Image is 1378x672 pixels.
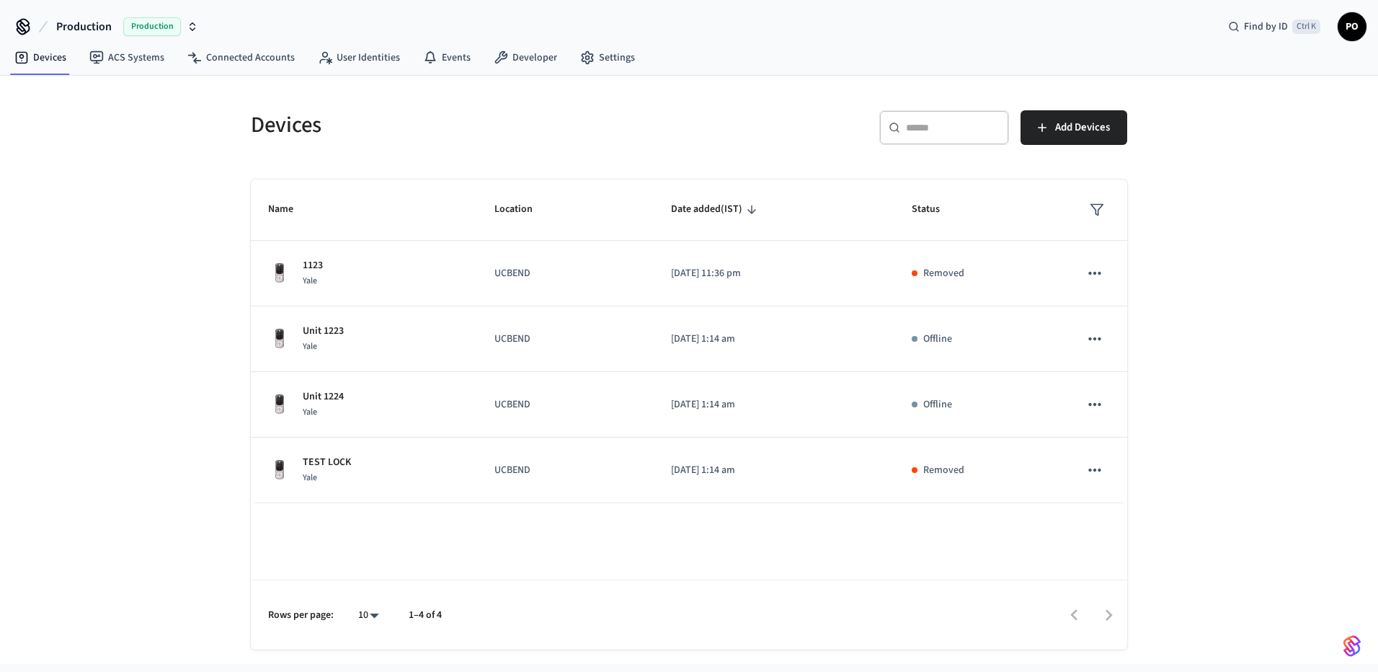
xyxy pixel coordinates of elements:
[409,608,442,623] p: 1–4 of 4
[923,332,952,347] p: Offline
[176,45,306,71] a: Connected Accounts
[268,608,334,623] p: Rows per page:
[494,332,636,347] p: UCBEND
[671,463,877,478] p: [DATE] 1:14 am
[268,327,291,350] img: Yale Assure Touchscreen Wifi Smart Lock, Satin Nickel, Front
[268,198,312,221] span: Name
[123,17,181,36] span: Production
[303,455,351,470] p: TEST LOCK
[923,463,964,478] p: Removed
[268,262,291,285] img: Yale Assure Touchscreen Wifi Smart Lock, Satin Nickel, Front
[1244,19,1288,34] span: Find by ID
[671,397,877,412] p: [DATE] 1:14 am
[303,406,317,418] span: Yale
[56,18,112,35] span: Production
[251,180,1127,503] table: sticky table
[268,459,291,482] img: Yale Assure Touchscreen Wifi Smart Lock, Satin Nickel, Front
[1217,14,1332,40] div: Find by IDCtrl K
[569,45,646,71] a: Settings
[671,332,877,347] p: [DATE] 1:14 am
[303,324,344,339] p: Unit 1223
[306,45,412,71] a: User Identities
[303,340,317,353] span: Yale
[268,393,291,416] img: Yale Assure Touchscreen Wifi Smart Lock, Satin Nickel, Front
[303,389,344,404] p: Unit 1224
[494,397,636,412] p: UCBEND
[351,605,386,626] div: 10
[412,45,482,71] a: Events
[1339,14,1365,40] span: PO
[1292,19,1320,34] span: Ctrl K
[303,275,317,287] span: Yale
[912,198,959,221] span: Status
[1055,118,1110,137] span: Add Devices
[303,472,317,484] span: Yale
[251,110,680,140] h5: Devices
[303,258,323,273] p: 1123
[671,198,761,221] span: Date added(IST)
[1338,12,1366,41] button: PO
[494,463,636,478] p: UCBEND
[78,45,176,71] a: ACS Systems
[3,45,78,71] a: Devices
[671,266,877,281] p: [DATE] 11:36 pm
[494,266,636,281] p: UCBEND
[923,266,964,281] p: Removed
[482,45,569,71] a: Developer
[1343,635,1361,658] img: SeamLogoGradient.69752ec5.svg
[923,397,952,412] p: Offline
[1021,110,1127,145] button: Add Devices
[494,198,551,221] span: Location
